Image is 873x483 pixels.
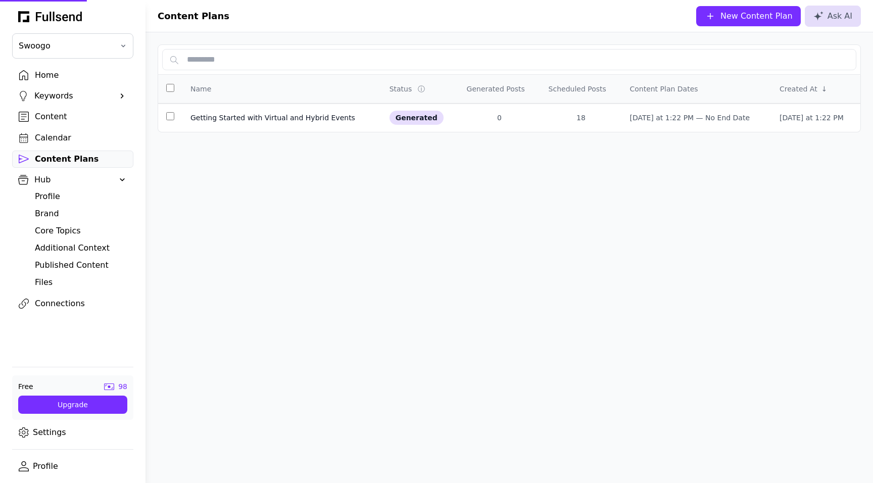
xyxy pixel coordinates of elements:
div: Content Plan Dates [629,84,698,94]
div: Upgrade [26,400,119,410]
button: Swoogo [12,33,133,59]
div: Hub [34,174,111,186]
button: New Content Plan [696,6,801,26]
h1: Content Plans [158,9,229,23]
div: Keywords [34,90,111,102]
div: Profile [35,190,127,203]
div: ⓘ [418,84,427,94]
a: Published Content [28,257,133,274]
div: Status [390,84,412,94]
div: [DATE] at 1:22 PM [780,113,852,123]
a: Content [12,108,133,125]
div: Core Topics [35,225,127,237]
div: New Content Plan [720,10,793,22]
div: Created At [780,84,817,94]
a: Core Topics [28,222,133,239]
div: 98 [118,381,127,392]
a: Home [12,67,133,84]
div: Content Plans [35,153,127,165]
div: Generated Posts [467,84,525,94]
div: generated [390,111,444,125]
a: Files [28,274,133,291]
div: Additional Context [35,242,127,254]
div: Getting Started with Virtual and Hybrid Events [190,113,373,123]
div: Brand [35,208,127,220]
a: Calendar [12,129,133,147]
div: Calendar [35,132,127,144]
a: Connections [12,295,133,312]
button: Ask AI [805,6,861,27]
div: Published Content [35,259,127,271]
a: Profile [28,188,133,205]
div: 0 [467,113,532,123]
div: ↓ [821,84,828,94]
span: Swoogo [19,40,113,52]
a: Additional Context [28,239,133,257]
a: Brand [28,205,133,222]
div: Content [35,111,127,123]
button: Upgrade [18,396,127,414]
div: Home [35,69,127,81]
div: Files [35,276,127,288]
div: Free [18,381,33,392]
div: 18 [549,113,614,123]
a: Content Plans [12,151,133,168]
div: [DATE] at 1:22 PM — No End Date [629,113,763,123]
div: Connections [35,298,127,310]
div: Ask AI [813,10,852,22]
a: Settings [12,424,133,441]
a: Profile [12,458,133,475]
div: Scheduled Posts [549,84,606,94]
div: Name [190,84,211,94]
